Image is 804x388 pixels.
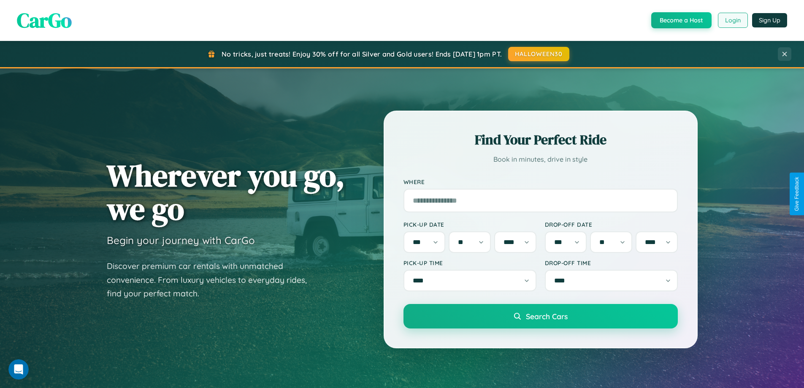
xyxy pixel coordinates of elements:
[107,259,318,301] p: Discover premium car rentals with unmatched convenience. From luxury vehicles to everyday rides, ...
[526,312,568,321] span: Search Cars
[651,12,712,28] button: Become a Host
[107,234,255,247] h3: Begin your journey with CarGo
[8,359,29,380] iframe: Intercom live chat
[403,259,536,266] label: Pick-up Time
[17,6,72,34] span: CarGo
[718,13,748,28] button: Login
[403,221,536,228] label: Pick-up Date
[403,130,678,149] h2: Find Your Perfect Ride
[107,159,345,225] h1: Wherever you go, we go
[545,221,678,228] label: Drop-off Date
[403,153,678,166] p: Book in minutes, drive in style
[508,47,569,61] button: HALLOWEEN30
[403,304,678,328] button: Search Cars
[794,177,800,211] div: Give Feedback
[545,259,678,266] label: Drop-off Time
[752,13,787,27] button: Sign Up
[403,178,678,185] label: Where
[222,50,502,58] span: No tricks, just treats! Enjoy 30% off for all Silver and Gold users! Ends [DATE] 1pm PT.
